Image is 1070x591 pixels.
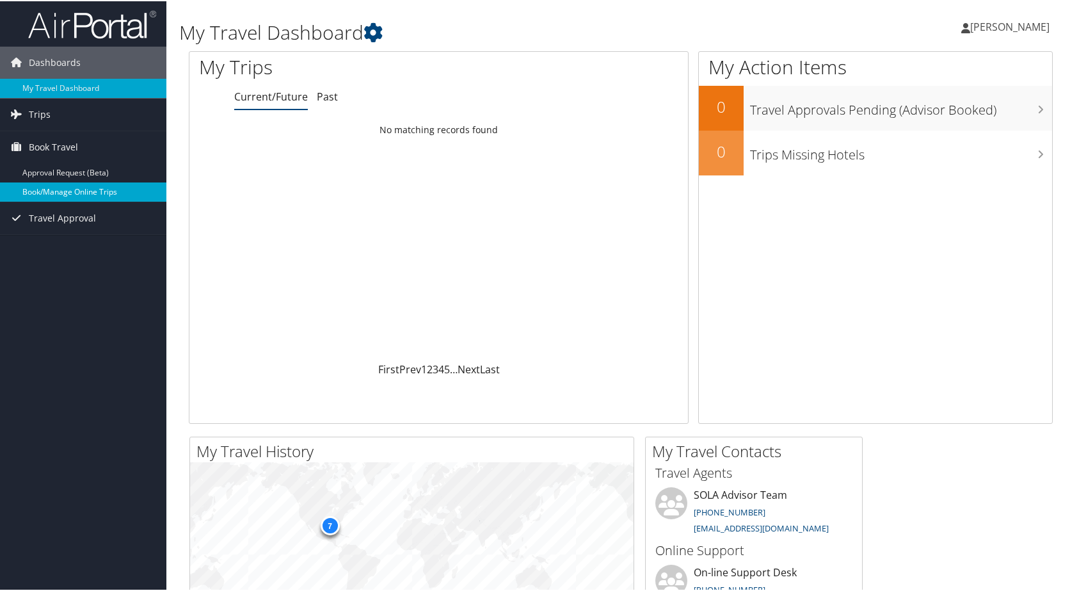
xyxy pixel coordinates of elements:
[444,361,450,375] a: 5
[649,486,859,538] li: SOLA Advisor Team
[179,18,768,45] h1: My Travel Dashboard
[427,361,433,375] a: 2
[699,85,1052,129] a: 0Travel Approvals Pending (Advisor Booked)
[699,129,1052,174] a: 0Trips Missing Hotels
[458,361,480,375] a: Next
[29,130,78,162] span: Book Travel
[234,88,308,102] a: Current/Future
[694,505,765,517] a: [PHONE_NUMBER]
[29,45,81,77] span: Dashboards
[438,361,444,375] a: 4
[450,361,458,375] span: …
[750,93,1052,118] h3: Travel Approvals Pending (Advisor Booked)
[317,88,338,102] a: Past
[29,201,96,233] span: Travel Approval
[961,6,1062,45] a: [PERSON_NAME]
[189,117,688,140] td: No matching records found
[433,361,438,375] a: 3
[699,140,744,161] h2: 0
[652,439,862,461] h2: My Travel Contacts
[196,439,634,461] h2: My Travel History
[320,515,339,534] div: 7
[199,53,471,79] h1: My Trips
[480,361,500,375] a: Last
[750,138,1052,163] h3: Trips Missing Hotels
[421,361,427,375] a: 1
[694,521,829,533] a: [EMAIL_ADDRESS][DOMAIN_NAME]
[655,463,852,481] h3: Travel Agents
[29,97,51,129] span: Trips
[699,53,1052,79] h1: My Action Items
[699,95,744,117] h2: 0
[378,361,399,375] a: First
[28,8,156,38] img: airportal-logo.png
[399,361,421,375] a: Prev
[655,540,852,558] h3: Online Support
[970,19,1050,33] span: [PERSON_NAME]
